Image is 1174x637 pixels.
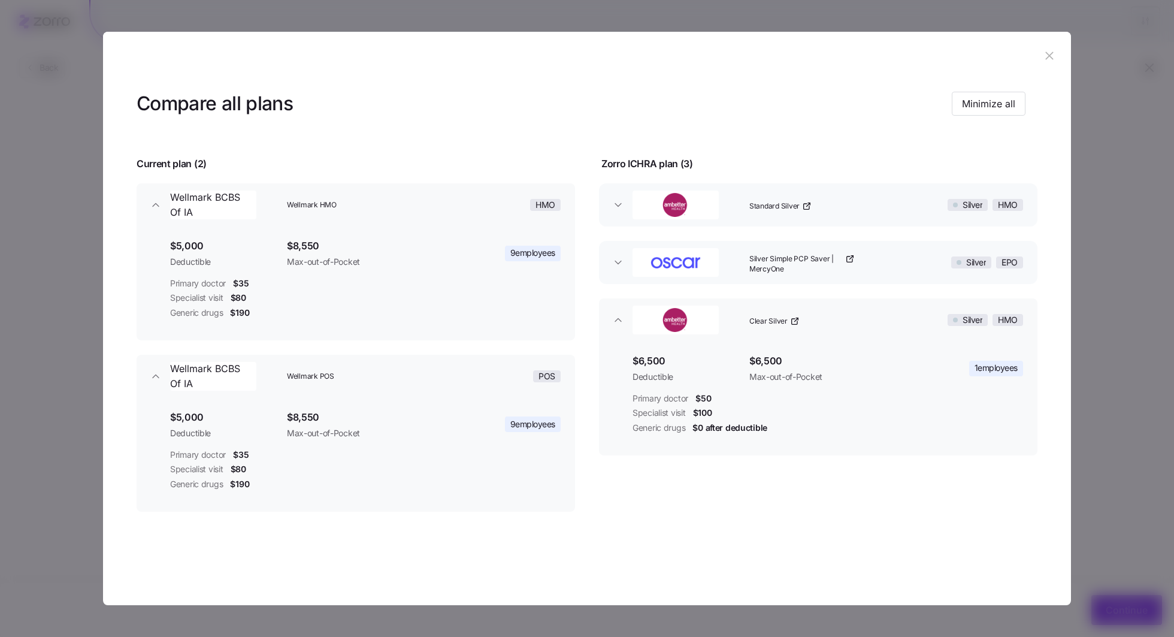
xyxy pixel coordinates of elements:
span: Max-out-of-Pocket [749,371,906,383]
span: 9 employees [510,418,555,430]
span: HMO [998,200,1018,210]
div: AmbetterClear SilverSilverHMO [599,342,1037,455]
button: AmbetterClear SilverSilverHMO [599,298,1037,342]
a: Standard Silver [749,201,812,212]
span: Max-out-of-Pocket [287,256,444,268]
span: $0 after deductible [692,422,767,434]
span: Standard Silver [749,201,800,212]
span: Current plan ( 2 ) [137,156,207,171]
span: POS [538,371,555,382]
span: Generic drugs [170,307,223,319]
span: $8,550 [287,239,444,253]
span: Deductible [170,427,277,439]
span: $5,000 [170,239,277,253]
span: Generic drugs [633,422,685,434]
span: $5,000 [170,410,277,425]
span: HMO [998,315,1018,325]
span: Primary doctor [170,449,226,461]
span: $6,500 [633,354,740,369]
div: Wellmark BCBS Of IAWellmark POSPOS [137,398,575,512]
span: Clear Silver [749,316,788,327]
a: Clear Silver [749,316,800,327]
button: Wellmark BCBS Of IAWellmark POSPOS [137,355,575,398]
span: Primary doctor [633,393,688,404]
span: 1 employees [975,362,1018,374]
h3: Compare all plans [137,90,293,117]
span: $190 [230,478,249,490]
span: Silver [966,257,986,268]
span: $8,550 [287,410,444,425]
span: Silver Simple PCP Saver | MercyOne [749,254,843,274]
span: $6,500 [749,354,906,369]
span: Generic drugs [170,478,223,490]
span: Wellmark BCBS Of IA [170,190,256,220]
span: Silver [963,200,982,210]
button: OscarSilver Simple PCP Saver | MercyOneSilverEPO [599,241,1037,284]
span: $35 [233,277,249,289]
span: HMO [535,200,555,210]
button: Wellmark BCBS Of IAWellmark HMOHMO [137,183,575,227]
button: Minimize all [952,92,1025,116]
span: Specialist visit [170,292,223,304]
span: $80 [231,292,246,304]
img: Ambetter [634,308,718,332]
span: EPO [1001,257,1018,268]
img: Oscar [634,250,718,274]
button: AmbetterStandard SilverSilverHMO [599,183,1037,227]
span: Zorro ICHRA plan ( 3 ) [601,156,693,171]
a: Silver Simple PCP Saver | MercyOne [749,254,855,274]
span: $35 [233,449,249,461]
span: Minimize all [962,96,1015,111]
img: Ambetter [634,193,718,217]
span: $50 [695,393,711,404]
span: Wellmark BCBS Of IA [170,361,256,391]
span: Primary doctor [170,277,226,289]
span: Specialist visit [170,463,223,475]
span: $80 [231,463,246,475]
span: 9 employees [510,247,555,259]
span: Specialist visit [633,407,686,419]
span: $100 [693,407,712,419]
span: Wellmark HMO [287,200,431,210]
span: Max-out-of-Pocket [287,427,444,439]
span: Silver [963,315,982,325]
span: $190 [230,307,249,319]
span: Deductible [633,371,740,383]
span: Deductible [170,256,277,268]
span: Wellmark POS [287,372,431,382]
div: Wellmark BCBS Of IAWellmark HMOHMO [137,227,575,340]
